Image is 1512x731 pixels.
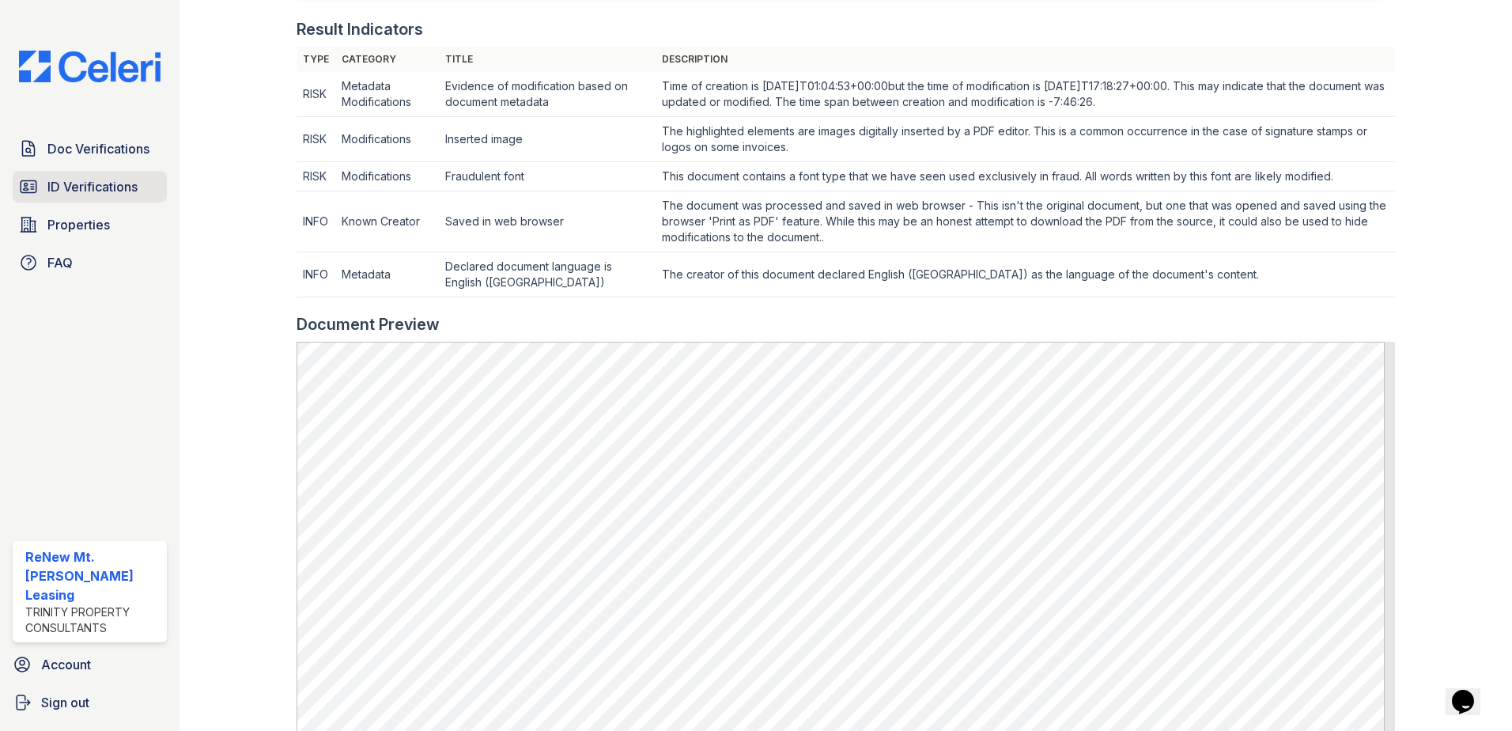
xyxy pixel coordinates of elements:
[47,177,138,196] span: ID Verifications
[41,693,89,712] span: Sign out
[439,162,656,191] td: Fraudulent font
[297,191,335,252] td: INFO
[335,117,438,162] td: Modifications
[439,117,656,162] td: Inserted image
[6,687,173,718] a: Sign out
[335,72,438,117] td: Metadata Modifications
[25,604,161,636] div: Trinity Property Consultants
[1446,668,1496,715] iframe: chat widget
[656,252,1395,297] td: The creator of this document declared English ([GEOGRAPHIC_DATA]) as the language of the document...
[47,253,73,272] span: FAQ
[297,117,335,162] td: RISK
[297,162,335,191] td: RISK
[439,47,656,72] th: Title
[656,72,1395,117] td: Time of creation is [DATE]T01:04:53+00:00but the time of modification is [DATE]T17:18:27+00:00. T...
[439,72,656,117] td: Evidence of modification based on document metadata
[47,215,110,234] span: Properties
[13,209,167,241] a: Properties
[25,547,161,604] div: ReNew Mt. [PERSON_NAME] Leasing
[335,252,438,297] td: Metadata
[439,191,656,252] td: Saved in web browser
[13,247,167,278] a: FAQ
[656,191,1395,252] td: The document was processed and saved in web browser - This isn't the original document, but one t...
[41,655,91,674] span: Account
[439,252,656,297] td: Declared document language is English ([GEOGRAPHIC_DATA])
[656,162,1395,191] td: This document contains a font type that we have seen used exclusively in fraud. All words written...
[335,47,438,72] th: Category
[297,72,335,117] td: RISK
[297,18,423,40] div: Result Indicators
[656,47,1395,72] th: Description
[656,117,1395,162] td: The highlighted elements are images digitally inserted by a PDF editor. This is a common occurren...
[335,162,438,191] td: Modifications
[6,649,173,680] a: Account
[335,191,438,252] td: Known Creator
[297,47,335,72] th: Type
[297,252,335,297] td: INFO
[47,139,149,158] span: Doc Verifications
[6,51,173,82] img: CE_Logo_Blue-a8612792a0a2168367f1c8372b55b34899dd931a85d93a1a3d3e32e68fde9ad4.png
[13,133,167,165] a: Doc Verifications
[297,313,440,335] div: Document Preview
[13,171,167,203] a: ID Verifications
